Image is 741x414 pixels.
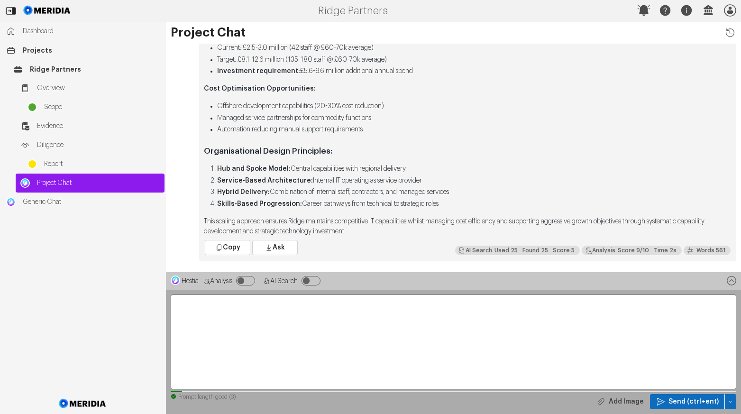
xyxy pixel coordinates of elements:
[171,276,180,285] img: Hestia
[1,22,165,41] a: Dashboard
[223,243,240,252] span: Copy
[217,125,732,135] li: Automation reducing manual support requirements
[217,187,732,197] li: Combination of internal staff, contractors, and managed services
[205,240,250,255] button: Copy
[20,178,30,188] img: Project Chat
[582,246,682,255] div: The response maintained a high degree of fidelity to the original question, providing a detailed ...
[217,166,291,172] strong: Hub and Spoke Model:
[44,159,160,169] span: Report
[37,83,160,93] span: Overview
[217,189,270,195] strong: Hybrid Delivery:
[590,394,650,409] button: Add Image
[217,164,732,174] li: Central capabilities with regional delivery
[217,199,732,209] li: Career pathways from technical to strategic roles
[6,197,16,207] img: Generic Chat
[203,278,210,285] svg: Analysis
[217,176,732,186] li: Internal IT operating as service provider
[23,46,160,55] span: Projects
[204,85,316,92] strong: Cost Optimisation Opportunities:
[23,98,165,117] a: Scope
[23,155,165,174] a: Report
[725,394,736,409] button: Send (ctrl+ent)
[37,121,160,131] span: Evidence
[23,197,160,207] span: Generic Chat
[217,177,313,184] strong: Service-Based Architecture:
[171,393,736,401] div: Prompt length good (3)
[171,27,736,39] h1: Project Chat
[9,60,165,79] a: Ridge Partners
[264,278,270,285] svg: AI Search
[182,278,199,285] span: Hestia
[650,394,725,409] button: Send (ctrl+ent)
[217,55,732,65] li: Target: £8.1-12.6 million (135-180 staff @ £60-70k average)
[217,43,732,53] li: Current: £2.5-3.0 million (42 staff @ £60-70k average)
[57,393,108,414] img: Meridia Logo
[217,68,300,74] strong: Investment requirement:
[44,102,160,112] span: Scope
[37,178,160,188] span: Project Chat
[16,174,165,193] a: Project ChatProject Chat
[16,117,165,136] a: Evidence
[1,193,165,212] a: Generic ChatGeneric Chat
[16,79,165,98] a: Overview
[16,136,165,155] a: Diligence
[37,140,160,150] span: Diligence
[217,201,302,207] strong: Skills-Based Progression:
[204,147,332,155] strong: Organisational Design Principles:
[273,243,285,252] span: Ask
[217,101,732,111] li: Offshore development capabilities (20-30% cost reduction)
[30,64,160,74] span: Ridge Partners
[204,217,732,237] p: This scaling approach ensures Ridge maintains competitive IT capabilities whilst managing cost ef...
[668,397,719,406] span: Send (ctrl+ent)
[252,240,298,255] button: Ask
[217,66,732,76] li: £5.6-9.6 million additional annual spend
[23,27,160,36] span: Dashboard
[1,41,165,60] a: Projects
[270,278,298,285] span: AI Search
[210,278,232,285] span: Analysis
[217,113,732,123] li: Managed service partnerships for commodity functions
